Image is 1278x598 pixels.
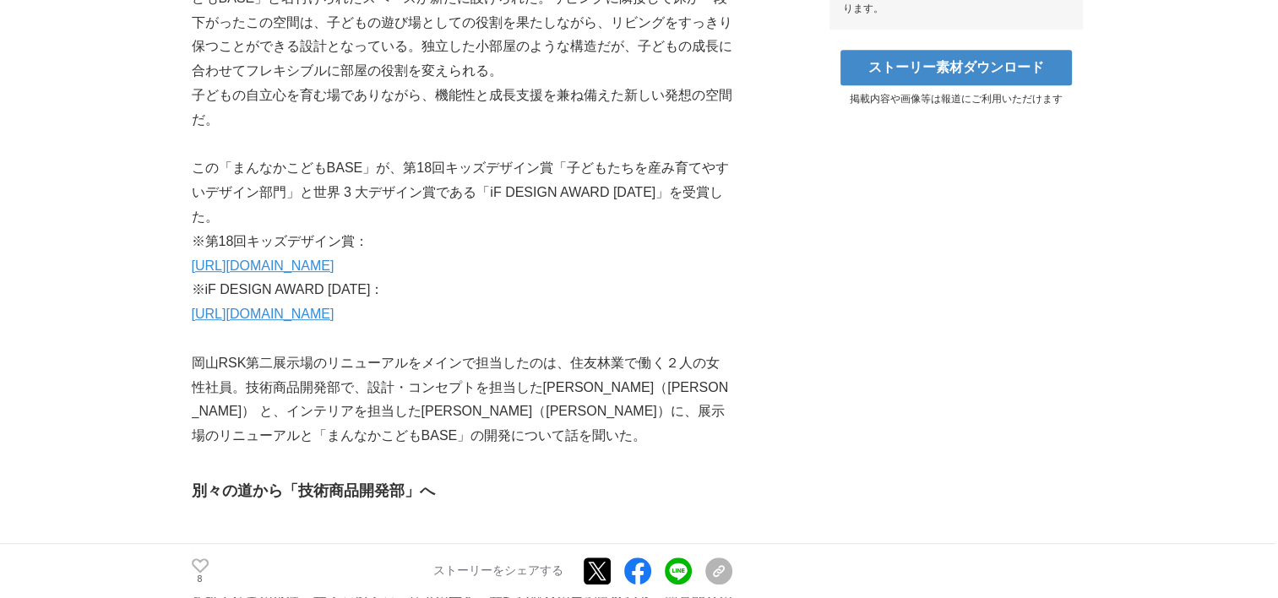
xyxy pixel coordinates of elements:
p: ※iF DESIGN AWARD [DATE]： [192,278,732,302]
p: 掲載内容や画像等は報道にご利用いただけます [829,92,1083,106]
p: ※第18回キッズデザイン賞： [192,230,732,254]
a: [URL][DOMAIN_NAME] [192,307,334,321]
p: この「まんなかこどもBASE」が、第18回キッズデザイン賞「子どもたちを産み育てやすいデザイン部門」と世界 3 大デザイン賞である「iF DESIGN AWARD [DATE]」を受賞した。 [192,156,732,229]
p: 岡山RSK第二展示場のリニューアルをメインで担当したのは、住友林業で働く２人の女性社員。技術商品開発部で、設計・コンセプトを担当した[PERSON_NAME]（[PERSON_NAME]） と、... [192,351,732,448]
p: ストーリーをシェアする [433,564,563,579]
a: [URL][DOMAIN_NAME] [192,258,334,273]
p: 8 [192,575,209,584]
a: ストーリー素材ダウンロード [840,50,1072,85]
p: 子どもの自立心を育む場でありながら、機能性と成長支援を兼ね備えた新しい発想の空間だ。 [192,84,732,133]
h3: 別々の道から「技術商品開発部」へ [192,479,732,503]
